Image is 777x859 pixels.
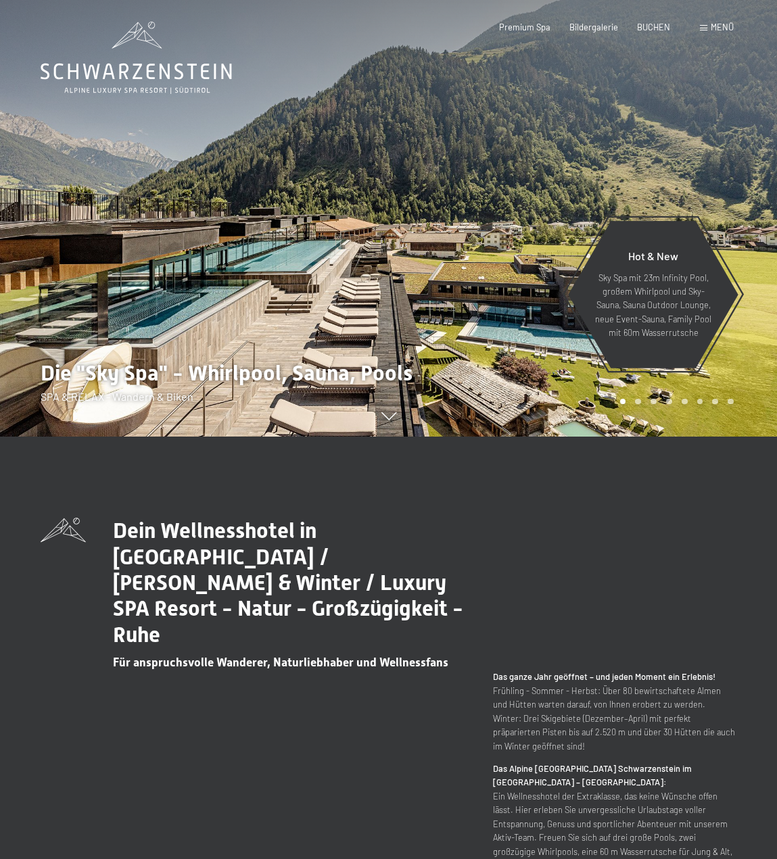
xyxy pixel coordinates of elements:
[728,399,734,405] div: Carousel Page 8
[666,399,672,405] div: Carousel Page 4
[711,22,734,32] span: Menü
[637,22,670,32] a: BUCHEN
[594,271,712,340] p: Sky Spa mit 23m Infinity Pool, großem Whirlpool und Sky-Sauna, Sauna Outdoor Lounge, neue Event-S...
[113,518,463,647] span: Dein Wellnesshotel in [GEOGRAPHIC_DATA] / [PERSON_NAME] & Winter / Luxury SPA Resort - Natur - Gr...
[569,22,618,32] a: Bildergalerie
[493,670,736,753] p: Frühling - Sommer - Herbst: Über 80 bewirtschaftete Almen und Hütten warten darauf, von Ihnen ero...
[615,399,734,405] div: Carousel Pagination
[651,399,657,405] div: Carousel Page 3
[628,250,678,263] span: Hot & New
[493,671,715,682] strong: Das ganze Jahr geöffnet – und jeden Moment ein Erlebnis!
[567,220,739,369] a: Hot & New Sky Spa mit 23m Infinity Pool, großem Whirlpool und Sky-Sauna, Sauna Outdoor Lounge, ne...
[712,399,718,405] div: Carousel Page 7
[493,763,692,787] strong: Das Alpine [GEOGRAPHIC_DATA] Schwarzenstein im [GEOGRAPHIC_DATA] – [GEOGRAPHIC_DATA]:
[620,399,626,405] div: Carousel Page 1 (Current Slide)
[697,399,703,405] div: Carousel Page 6
[635,399,641,405] div: Carousel Page 2
[113,656,448,669] span: Für anspruchsvolle Wanderer, Naturliebhaber und Wellnessfans
[682,399,688,405] div: Carousel Page 5
[499,22,550,32] a: Premium Spa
